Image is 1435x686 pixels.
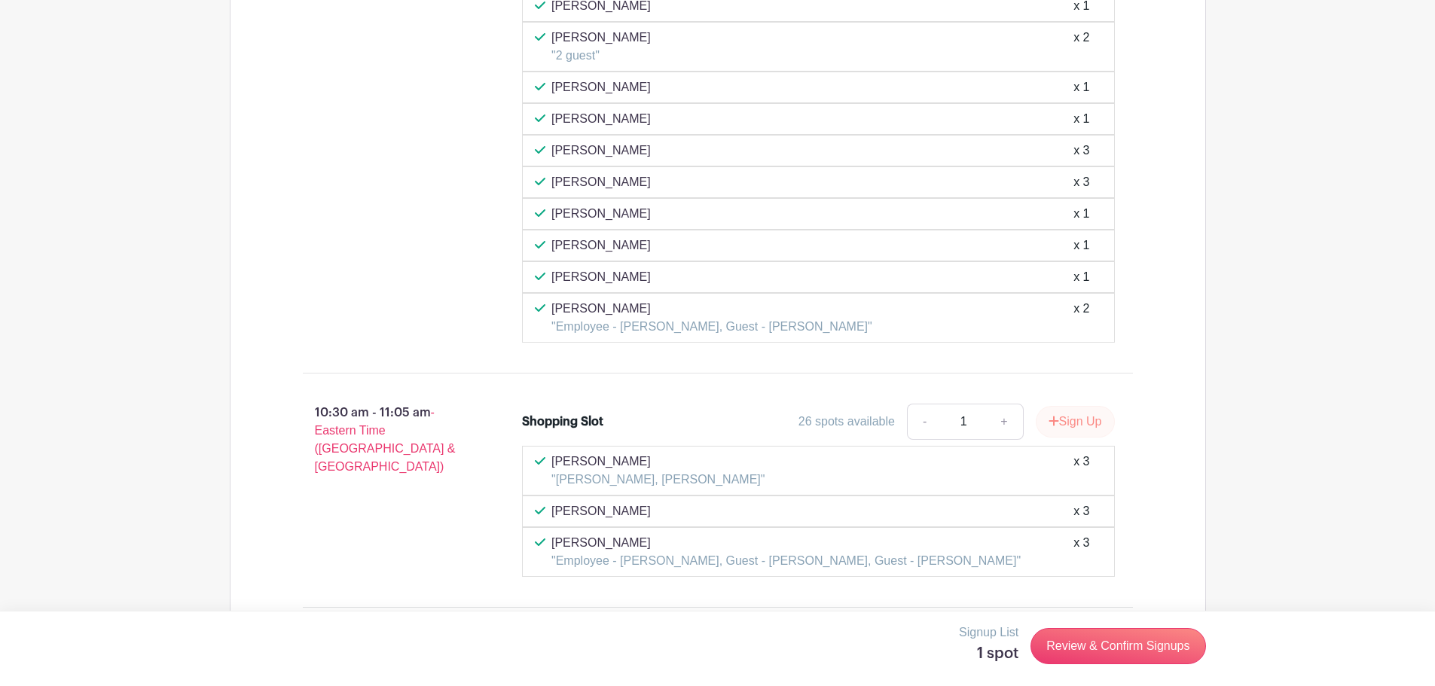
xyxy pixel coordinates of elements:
p: "[PERSON_NAME], [PERSON_NAME]" [551,471,765,489]
a: Review & Confirm Signups [1030,628,1205,664]
div: x 3 [1073,453,1089,489]
div: x 3 [1073,142,1089,160]
div: x 1 [1073,78,1089,96]
button: Sign Up [1036,406,1115,438]
div: x 3 [1073,534,1089,570]
div: x 1 [1073,268,1089,286]
h5: 1 spot [959,645,1018,663]
p: [PERSON_NAME] [551,453,765,471]
p: "Employee - [PERSON_NAME], Guest - [PERSON_NAME]" [551,318,872,336]
p: [PERSON_NAME] [551,502,651,520]
p: Signup List [959,623,1018,642]
p: [PERSON_NAME] [551,300,872,318]
div: x 2 [1073,300,1089,336]
div: 26 spots available [798,413,895,431]
p: [PERSON_NAME] [551,236,651,255]
div: Shopping Slot [522,413,603,431]
div: x 2 [1073,29,1089,65]
p: [PERSON_NAME] [551,205,651,223]
div: x 1 [1073,110,1089,128]
a: - [907,404,942,440]
p: [PERSON_NAME] [551,268,651,286]
p: [PERSON_NAME] [551,534,1021,552]
div: x 3 [1073,502,1089,520]
p: [PERSON_NAME] [551,78,651,96]
p: "2 guest" [551,47,651,65]
div: x 3 [1073,173,1089,191]
p: "Employee - [PERSON_NAME], Guest - [PERSON_NAME], Guest - [PERSON_NAME]" [551,552,1021,570]
p: [PERSON_NAME] [551,173,651,191]
div: x 1 [1073,205,1089,223]
p: 10:30 am - 11:05 am [279,398,499,482]
p: [PERSON_NAME] [551,29,651,47]
div: x 1 [1073,236,1089,255]
a: + [985,404,1023,440]
p: [PERSON_NAME] [551,110,651,128]
p: [PERSON_NAME] [551,142,651,160]
span: - Eastern Time ([GEOGRAPHIC_DATA] & [GEOGRAPHIC_DATA]) [315,406,456,473]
